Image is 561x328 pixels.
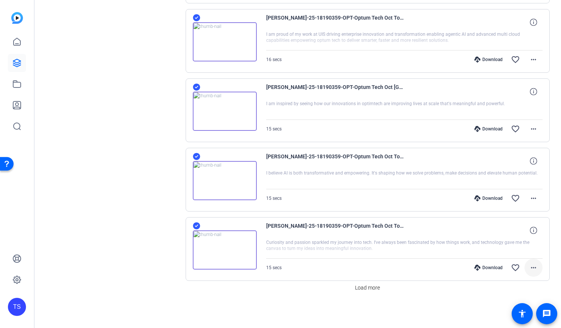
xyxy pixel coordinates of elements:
img: thumb-nail [193,92,257,131]
span: 15 secs [266,126,282,132]
span: [PERSON_NAME]-25-18190359-OPT-Optum Tech Oct [GEOGRAPHIC_DATA]-25-18190359-OPT-Optum Tech Oct Tow... [266,83,406,101]
div: TS [8,298,26,316]
mat-icon: message [542,309,551,318]
span: [PERSON_NAME]-25-18190359-OPT-Optum Tech Oct Town Hall-25-18190359-OPT-Optum Tech Oct Town Hall s... [266,221,406,239]
mat-icon: favorite_border [511,55,520,64]
div: Download [471,57,506,63]
img: thumb-nail [193,22,257,61]
div: Download [471,126,506,132]
span: 16 secs [266,57,282,62]
div: Download [471,195,506,201]
img: blue-gradient.svg [11,12,23,24]
div: Download [471,265,506,271]
mat-icon: more_horiz [529,55,538,64]
img: thumb-nail [193,161,257,200]
span: [PERSON_NAME]-25-18190359-OPT-Optum Tech Oct Town Hall-25-18190359-OPT-Optum Tech Oct Town Hall s... [266,13,406,31]
mat-icon: favorite_border [511,124,520,133]
mat-icon: more_horiz [529,124,538,133]
span: Load more [355,284,380,292]
mat-icon: more_horiz [529,194,538,203]
span: 15 secs [266,265,282,270]
mat-icon: accessibility [518,309,527,318]
mat-icon: favorite_border [511,194,520,203]
button: Load more [352,281,383,294]
mat-icon: favorite_border [511,263,520,272]
mat-icon: more_horiz [529,263,538,272]
span: [PERSON_NAME]-25-18190359-OPT-Optum Tech Oct Town Hall-25-18190359-OPT-Optum Tech Oct Town Hall s... [266,152,406,170]
img: thumb-nail [193,230,257,270]
span: 15 secs [266,196,282,201]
